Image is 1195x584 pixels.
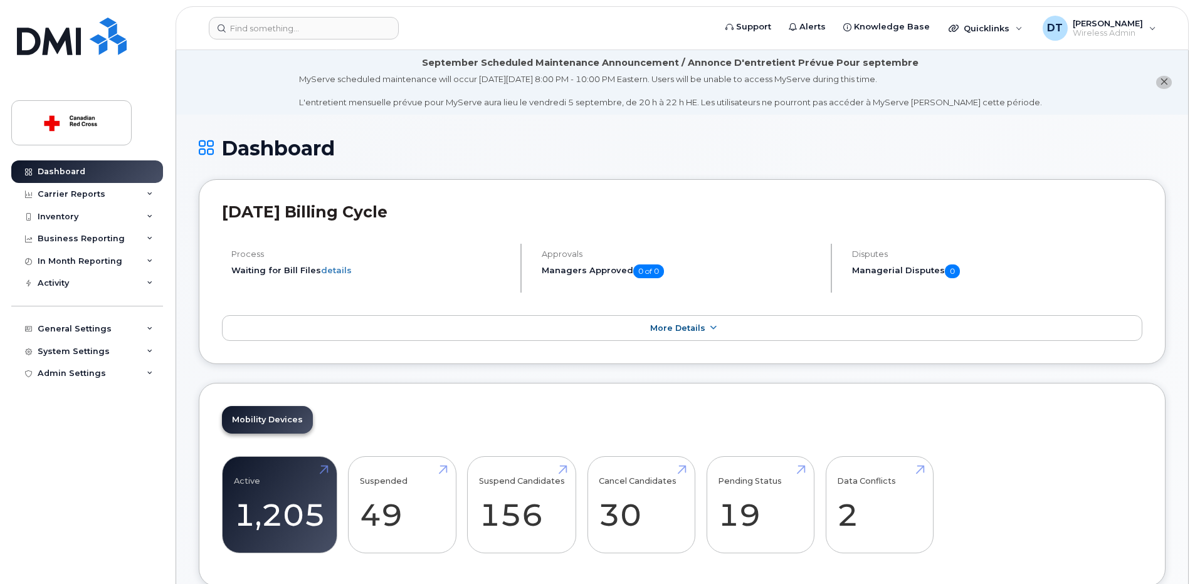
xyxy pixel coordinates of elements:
[837,464,922,546] a: Data Conflicts 2
[199,137,1166,159] h1: Dashboard
[231,264,510,276] li: Waiting for Bill Files
[479,464,565,546] a: Suspend Candidates 156
[422,56,919,70] div: September Scheduled Maintenance Announcement / Annonce D'entretient Prévue Pour septembre
[945,264,960,278] span: 0
[852,249,1142,259] h4: Disputes
[222,202,1142,221] h2: [DATE] Billing Cycle
[718,464,803,546] a: Pending Status 19
[633,264,664,278] span: 0 of 0
[852,264,1142,278] h5: Managerial Disputes
[299,73,1042,108] div: MyServe scheduled maintenance will occur [DATE][DATE] 8:00 PM - 10:00 PM Eastern. Users will be u...
[234,464,325,546] a: Active 1,205
[542,264,820,278] h5: Managers Approved
[599,464,683,546] a: Cancel Candidates 30
[650,323,705,333] span: More Details
[222,406,313,434] a: Mobility Devices
[542,249,820,259] h4: Approvals
[231,249,510,259] h4: Process
[1156,76,1172,89] button: close notification
[360,464,445,546] a: Suspended 49
[321,265,352,275] a: details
